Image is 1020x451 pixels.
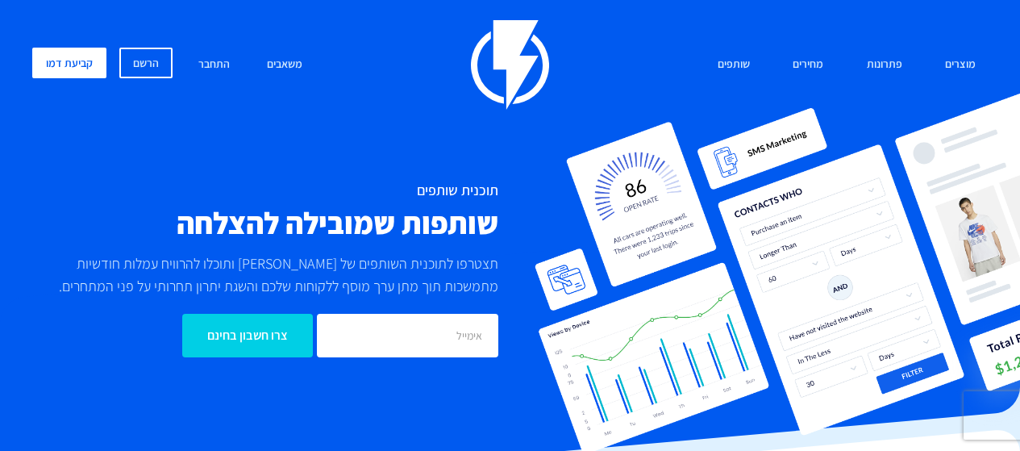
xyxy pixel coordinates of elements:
a: שותפים [706,48,762,82]
h2: שותפות שמובילה להצלחה [44,207,498,240]
h1: תוכנית שותפים [44,182,498,198]
a: התחבר [186,48,242,82]
p: תצטרפו לתוכנית השותפים של [PERSON_NAME] ותוכלו להרוויח עמלות חודשיות מתמשכות תוך מתן ערך מוסף ללק... [44,253,498,298]
a: מחירים [781,48,835,82]
a: משאבים [255,48,314,82]
a: פתרונות [855,48,914,82]
a: הרשם [119,48,173,78]
input: צרו חשבון בחינם [182,314,313,357]
a: קביעת דמו [32,48,106,78]
input: אימייל [317,314,498,357]
a: מוצרים [933,48,988,82]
